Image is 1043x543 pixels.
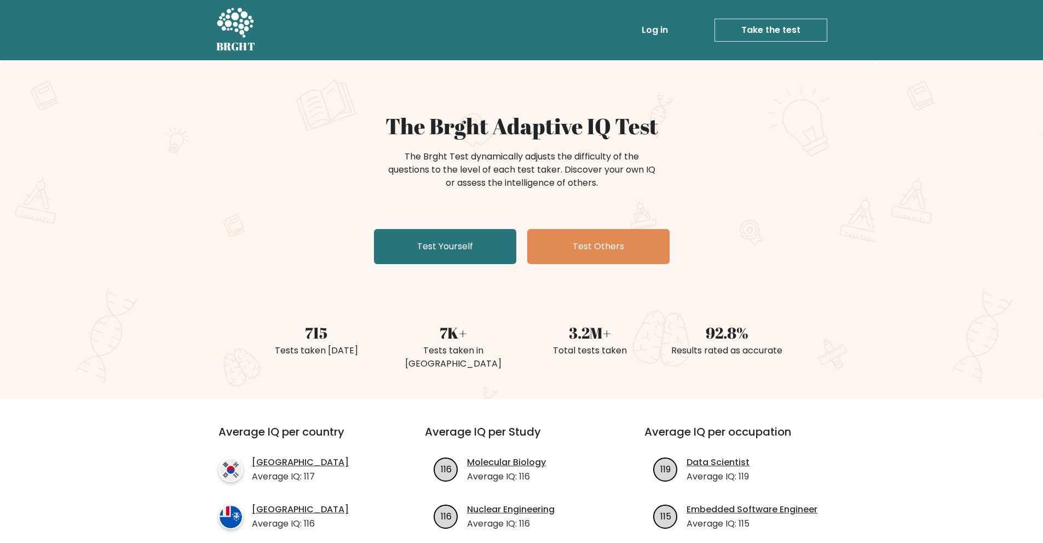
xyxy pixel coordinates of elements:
p: Average IQ: 117 [252,470,349,483]
a: Nuclear Engineering [467,503,555,516]
a: [GEOGRAPHIC_DATA] [252,456,349,469]
a: Data Scientist [687,456,750,469]
div: 7K+ [391,321,515,344]
a: BRGHT [216,4,256,56]
div: Tests taken in [GEOGRAPHIC_DATA] [391,344,515,370]
h3: Average IQ per occupation [644,425,838,451]
div: 3.2M+ [528,321,652,344]
a: Molecular Biology [467,456,546,469]
text: 116 [441,462,452,475]
text: 119 [660,462,671,475]
div: 92.8% [665,321,789,344]
div: Total tests taken [528,344,652,357]
a: Take the test [714,19,827,42]
img: country [218,505,243,529]
p: Average IQ: 116 [467,470,546,483]
p: Average IQ: 116 [467,517,555,530]
p: Average IQ: 115 [687,517,817,530]
a: [GEOGRAPHIC_DATA] [252,503,349,516]
a: Embedded Software Engineer [687,503,817,516]
h5: BRGHT [216,40,256,53]
a: Log in [637,19,672,41]
a: Test Yourself [374,229,516,264]
p: Average IQ: 119 [687,470,750,483]
text: 116 [441,510,452,522]
text: 115 [660,510,671,522]
h1: The Brght Adaptive IQ Test [255,113,789,139]
div: Results rated as accurate [665,344,789,357]
div: The Brght Test dynamically adjusts the difficulty of the questions to the level of each test take... [385,150,659,190]
p: Average IQ: 116 [252,517,349,530]
h3: Average IQ per Study [425,425,618,451]
h3: Average IQ per country [218,425,385,451]
div: 715 [255,321,378,344]
img: country [218,458,243,482]
a: Test Others [527,229,670,264]
div: Tests taken [DATE] [255,344,378,357]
